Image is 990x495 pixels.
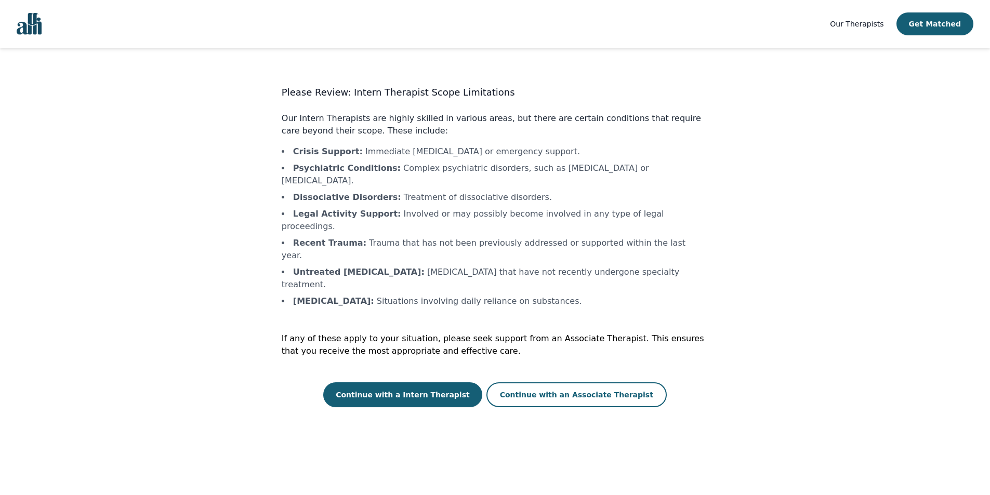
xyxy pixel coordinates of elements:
[293,238,366,248] b: Recent Trauma :
[282,85,708,100] h3: Please Review: Intern Therapist Scope Limitations
[293,192,401,202] b: Dissociative Disorders :
[282,208,708,233] li: Involved or may possibly become involved in any type of legal proceedings.
[293,146,363,156] b: Crisis Support :
[830,18,883,30] a: Our Therapists
[282,112,708,137] p: Our Intern Therapists are highly skilled in various areas, but there are certain conditions that ...
[293,296,374,306] b: [MEDICAL_DATA] :
[486,382,667,407] button: Continue with an Associate Therapist
[282,145,708,158] li: Immediate [MEDICAL_DATA] or emergency support.
[830,20,883,28] span: Our Therapists
[17,13,42,35] img: alli logo
[293,267,425,277] b: Untreated [MEDICAL_DATA] :
[282,191,708,204] li: Treatment of dissociative disorders.
[293,163,401,173] b: Psychiatric Conditions :
[282,237,708,262] li: Trauma that has not been previously addressed or supported within the last year.
[323,382,482,407] button: Continue with a Intern Therapist
[282,266,708,291] li: [MEDICAL_DATA] that have not recently undergone specialty treatment.
[293,209,401,219] b: Legal Activity Support :
[282,332,708,357] p: If any of these apply to your situation, please seek support from an Associate Therapist. This en...
[282,295,708,307] li: Situations involving daily reliance on substances.
[282,162,708,187] li: Complex psychiatric disorders, such as [MEDICAL_DATA] or [MEDICAL_DATA].
[896,12,973,35] button: Get Matched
